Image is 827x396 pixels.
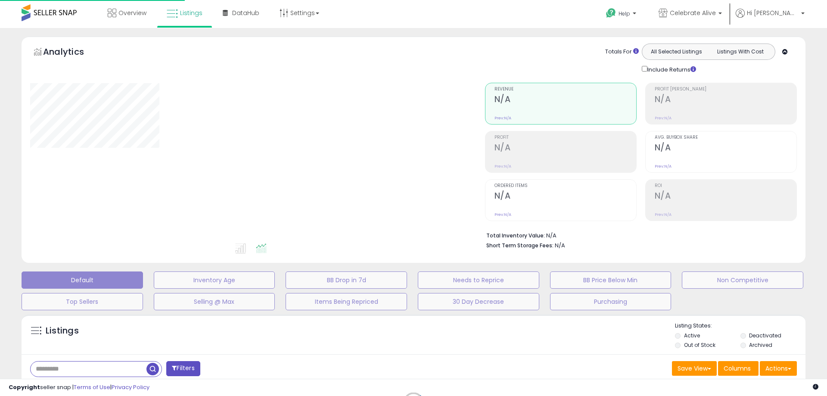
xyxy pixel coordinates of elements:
span: Listings [180,9,202,17]
li: N/A [486,230,790,240]
small: Prev: N/A [494,212,511,217]
a: Hi [PERSON_NAME] [736,9,805,28]
div: Include Returns [635,64,706,74]
h5: Analytics [43,46,101,60]
small: Prev: N/A [494,115,511,121]
span: Avg. Buybox Share [655,135,796,140]
span: Ordered Items [494,184,636,188]
small: Prev: N/A [655,212,672,217]
span: Hi [PERSON_NAME] [747,9,799,17]
strong: Copyright [9,383,40,391]
span: ROI [655,184,796,188]
small: Prev: N/A [655,115,672,121]
i: Get Help [606,8,616,19]
h2: N/A [494,143,636,154]
h2: N/A [655,191,796,203]
button: Default [22,271,143,289]
button: BB Price Below Min [550,271,672,289]
small: Prev: N/A [655,164,672,169]
button: Purchasing [550,293,672,310]
div: seller snap | | [9,384,149,392]
button: Listings With Cost [708,46,772,57]
b: Short Term Storage Fees: [486,242,553,249]
button: Items Being Repriced [286,293,407,310]
span: Profit [494,135,636,140]
h2: N/A [494,94,636,106]
button: Non Competitive [682,271,803,289]
h2: N/A [655,94,796,106]
h2: N/A [655,143,796,154]
button: All Selected Listings [644,46,709,57]
button: Top Sellers [22,293,143,310]
h2: N/A [494,191,636,203]
b: Total Inventory Value: [486,232,545,239]
button: 30 Day Decrease [418,293,539,310]
span: DataHub [232,9,259,17]
span: N/A [555,241,565,249]
button: BB Drop in 7d [286,271,407,289]
button: Selling @ Max [154,293,275,310]
small: Prev: N/A [494,164,511,169]
div: Totals For [605,48,639,56]
button: Needs to Reprice [418,271,539,289]
span: Profit [PERSON_NAME] [655,87,796,92]
span: Overview [118,9,146,17]
button: Inventory Age [154,271,275,289]
span: Help [619,10,630,17]
span: Revenue [494,87,636,92]
span: Celebrate Alive [670,9,716,17]
a: Help [599,1,645,28]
